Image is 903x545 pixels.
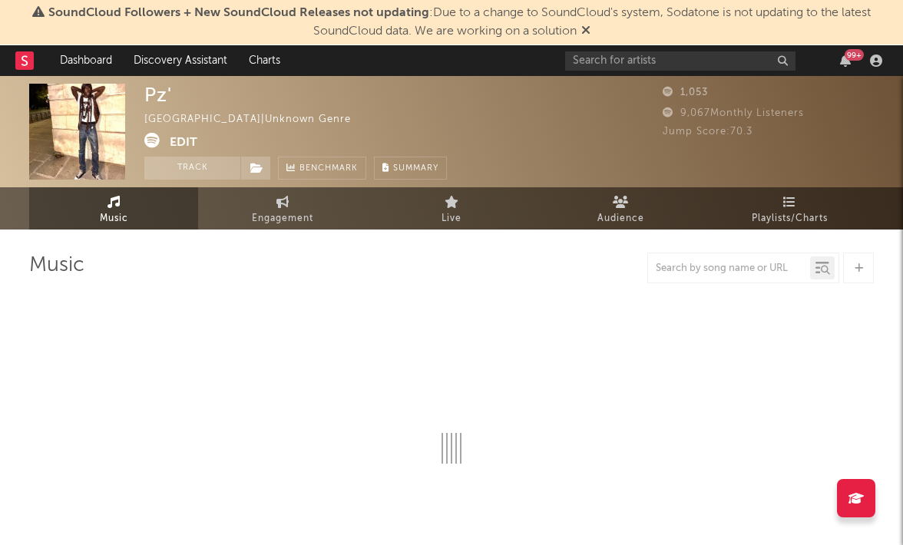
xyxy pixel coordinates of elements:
span: : Due to a change to SoundCloud's system, Sodatone is not updating to the latest SoundCloud data.... [48,7,871,38]
a: Charts [238,45,291,76]
div: [GEOGRAPHIC_DATA] | Unknown Genre [144,111,369,129]
a: Playlists/Charts [705,187,874,230]
span: Summary [393,164,438,173]
span: Engagement [252,210,313,228]
button: 99+ [840,54,851,67]
div: Pz' [144,84,172,106]
a: Dashboard [49,45,123,76]
button: Summary [374,157,447,180]
a: Discovery Assistant [123,45,238,76]
span: Music [100,210,128,228]
span: SoundCloud Followers + New SoundCloud Releases not updating [48,7,429,19]
span: Benchmark [299,160,358,178]
span: Audience [597,210,644,228]
a: Live [367,187,536,230]
span: 9,067 Monthly Listeners [663,108,804,118]
a: Engagement [198,187,367,230]
a: Audience [536,187,705,230]
input: Search by song name or URL [648,263,810,275]
button: Edit [170,133,197,152]
span: Live [442,210,461,228]
a: Benchmark [278,157,366,180]
span: Dismiss [581,25,590,38]
span: Jump Score: 70.3 [663,127,752,137]
button: Track [144,157,240,180]
span: 1,053 [663,88,708,97]
input: Search for artists [565,51,795,71]
a: Music [29,187,198,230]
span: Playlists/Charts [752,210,828,228]
div: 99 + [845,49,864,61]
